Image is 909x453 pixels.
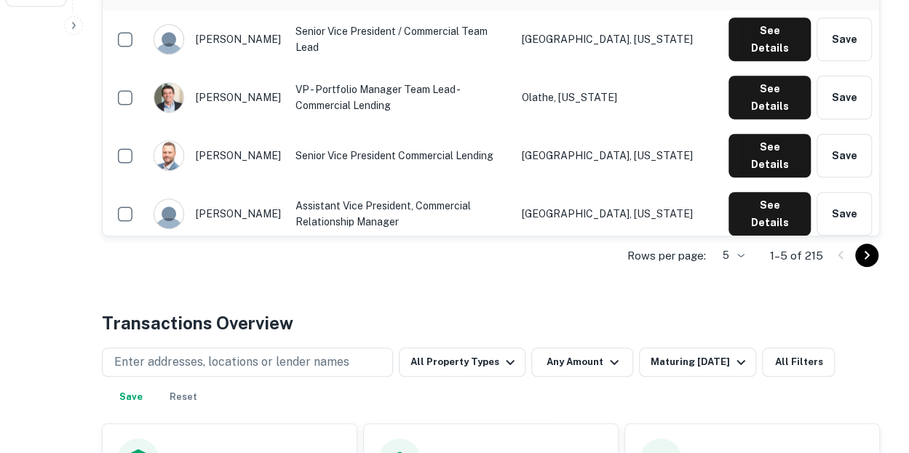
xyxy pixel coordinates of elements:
[836,337,909,406] iframe: Chat Widget
[639,348,756,377] button: Maturing [DATE]
[102,310,293,336] h4: Transactions Overview
[817,17,872,61] button: Save
[817,192,872,236] button: Save
[651,353,750,371] div: Maturing [DATE]
[514,10,721,68] td: [GEOGRAPHIC_DATA], [US_STATE]
[154,83,183,112] img: 1658356286186
[729,76,811,119] button: See Details
[729,134,811,177] button: See Details
[288,10,514,68] td: Senior Vice President / Commercial Team Lead
[160,382,207,412] button: Reset
[102,348,393,377] button: Enter addresses, locations or lender names
[627,247,706,265] p: Rows per page:
[288,185,514,243] td: Assistant Vice President, Commercial Relationship Manager
[154,25,183,54] img: 9c8pery4andzj6ohjkjp54ma2
[770,247,823,265] p: 1–5 of 215
[108,382,154,412] button: Save your search to get updates of matches that match your search criteria.
[817,76,872,119] button: Save
[399,348,525,377] button: All Property Types
[855,244,878,267] button: Go to next page
[712,245,747,266] div: 5
[114,353,349,371] p: Enter addresses, locations or lender names
[288,68,514,127] td: VP - Portfolio Manager Team Lead - Commercial Lending
[762,348,835,377] button: All Filters
[514,68,721,127] td: Olathe, [US_STATE]
[154,140,281,171] div: [PERSON_NAME]
[514,185,721,243] td: [GEOGRAPHIC_DATA], [US_STATE]
[531,348,633,377] button: Any Amount
[154,199,183,228] img: 9c8pery4andzj6ohjkjp54ma2
[288,127,514,185] td: Senior Vice President Commercial Lending
[729,17,811,61] button: See Details
[154,82,281,113] div: [PERSON_NAME]
[154,199,281,229] div: [PERSON_NAME]
[729,192,811,236] button: See Details
[154,24,281,55] div: [PERSON_NAME]
[154,141,183,170] img: 1680793292860
[514,127,721,185] td: [GEOGRAPHIC_DATA], [US_STATE]
[817,134,872,177] button: Save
